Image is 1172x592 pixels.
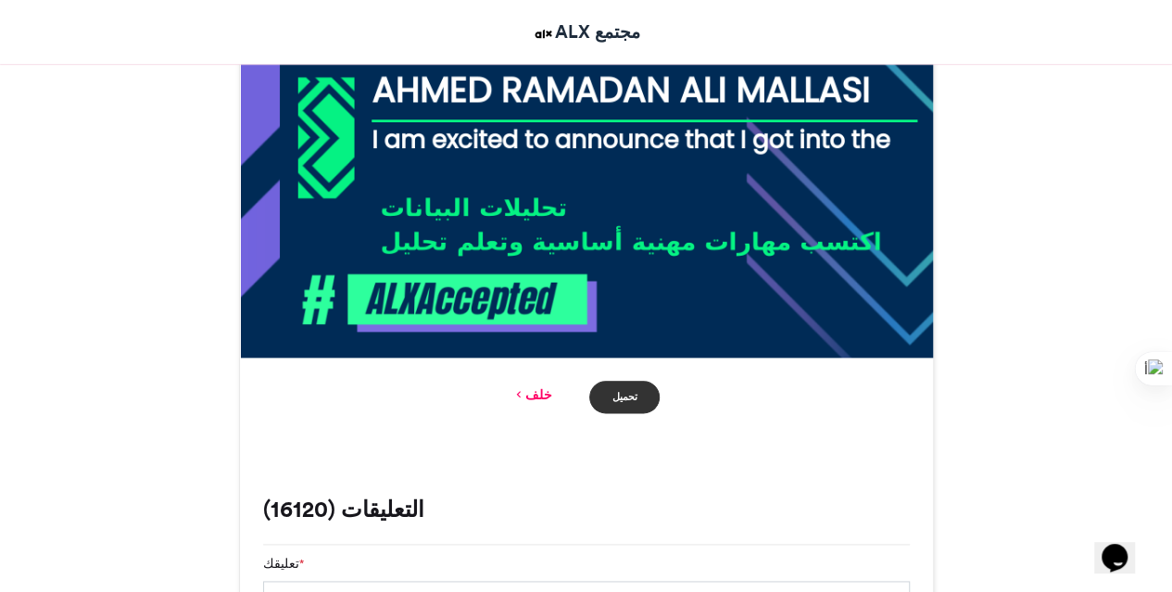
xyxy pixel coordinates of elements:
font: تعليقك [263,556,299,572]
a: مجتمع ALX [532,19,640,45]
font: تحميل [612,390,637,403]
img: مجتمع ALX [532,22,555,45]
font: مجتمع ALX [555,20,640,43]
a: خلف [512,385,552,405]
font: خلف [525,386,552,403]
iframe: أداة الدردشة [1094,518,1153,573]
a: تحميل [589,381,661,413]
font: التعليقات (16120) [263,495,424,523]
